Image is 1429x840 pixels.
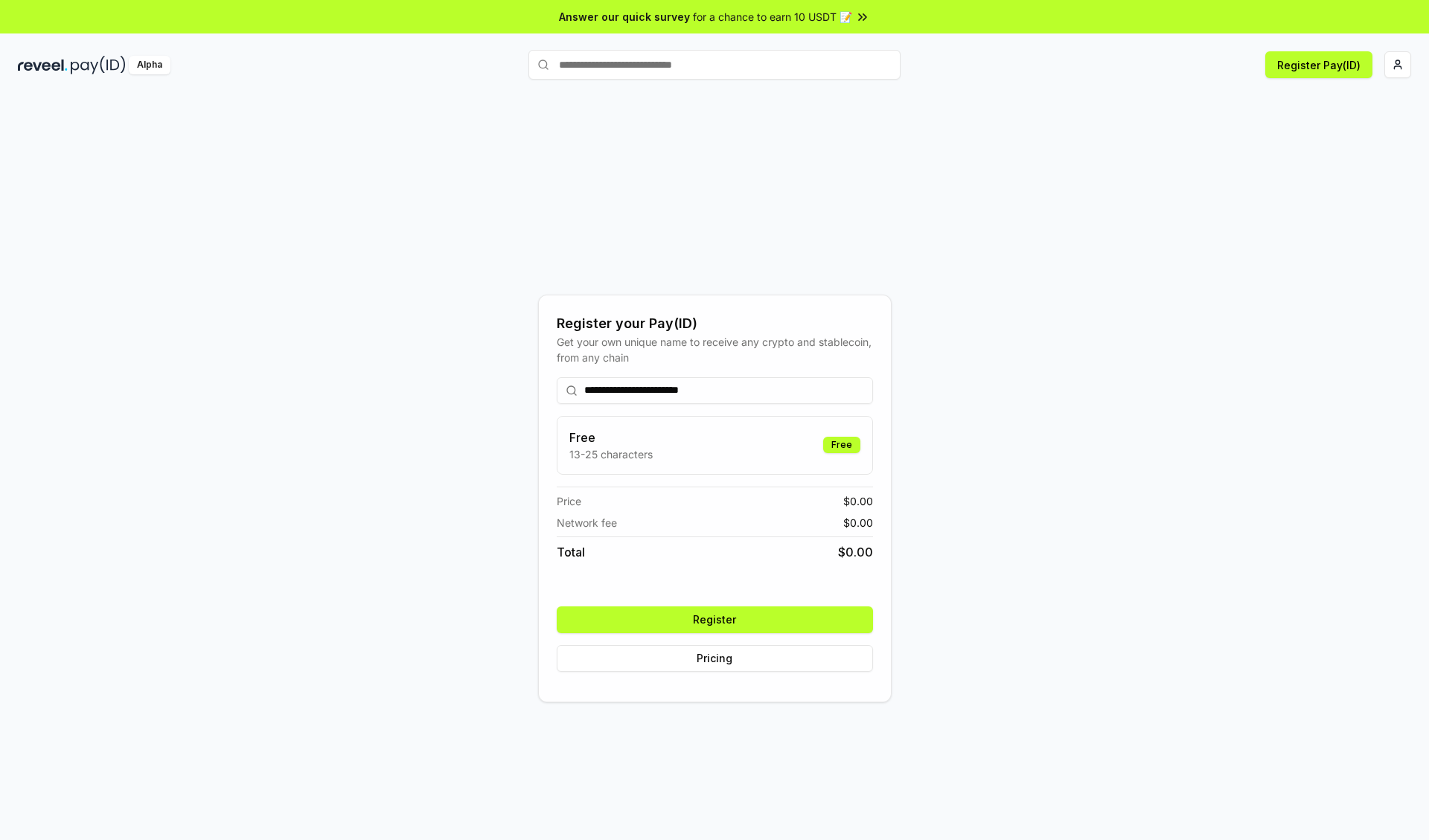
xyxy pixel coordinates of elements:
[693,9,852,25] span: for a chance to earn 10 USDT 📝
[1265,51,1372,78] button: Register Pay(ID)
[557,334,873,365] div: Get your own unique name to receive any crypto and stablecoin, from any chain
[557,515,617,530] span: Network fee
[843,515,873,530] span: $ 0.00
[569,446,653,462] p: 13-25 characters
[843,493,873,509] span: $ 0.00
[129,56,170,74] div: Alpha
[557,606,873,633] button: Register
[557,493,581,509] span: Price
[71,56,126,74] img: pay_id
[557,543,585,561] span: Total
[823,437,860,453] div: Free
[557,645,873,672] button: Pricing
[557,313,873,334] div: Register your Pay(ID)
[838,543,873,561] span: $ 0.00
[569,429,653,446] h3: Free
[559,9,690,25] span: Answer our quick survey
[18,56,68,74] img: reveel_dark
